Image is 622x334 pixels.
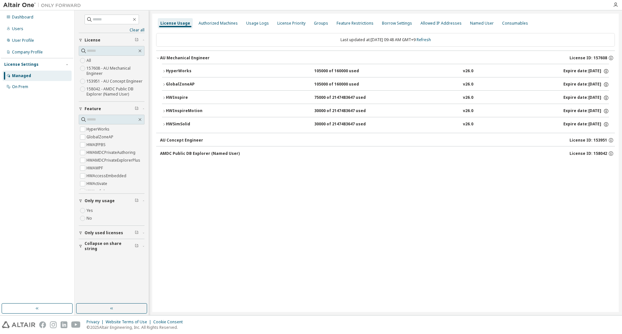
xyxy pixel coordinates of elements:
[71,321,81,328] img: youtube.svg
[463,121,473,127] div: v26.0
[463,95,473,101] div: v26.0
[135,244,139,249] span: Clear filter
[86,57,92,64] label: All
[563,82,609,87] div: Expire date: [DATE]
[79,226,144,240] button: Only used licenses
[417,37,431,42] a: Refresh
[162,91,609,105] button: HWInspire75000 of 2147483647 usedv26.0Expire date:[DATE]
[85,38,100,43] span: License
[160,55,210,61] div: AU Mechanical Engineer
[135,106,139,111] span: Clear filter
[337,21,374,26] div: Feature Restrictions
[314,68,373,74] div: 105000 of 160000 used
[79,239,144,253] button: Collapse on share string
[61,321,67,328] img: linkedin.svg
[85,106,101,111] span: Feature
[160,151,240,156] div: AMDC Public DB Explorer (Named User)
[563,121,609,127] div: Expire date: [DATE]
[12,15,33,20] div: Dashboard
[50,321,57,328] img: instagram.svg
[166,95,224,101] div: HWInspire
[85,198,115,203] span: Only my usage
[199,21,238,26] div: Authorized Machines
[86,164,104,172] label: HWAWPF
[246,21,269,26] div: Usage Logs
[314,95,373,101] div: 75000 of 2147483647 used
[12,73,31,78] div: Managed
[463,108,473,114] div: v26.0
[563,68,609,74] div: Expire date: [DATE]
[86,180,109,188] label: HWActivate
[166,68,224,74] div: HyperWorks
[85,241,135,251] span: Collapse on share string
[135,198,139,203] span: Clear filter
[463,82,473,87] div: v26.0
[570,138,607,143] span: License ID: 153951
[86,85,144,98] label: 158042 - AMDC Public DB Explorer (Named User)
[420,21,462,26] div: Allowed IP Addresses
[79,33,144,47] button: License
[86,156,142,164] label: HWAMDCPrivateExplorerPlus
[277,21,305,26] div: License Priority
[106,319,153,325] div: Website Terms of Use
[2,321,35,328] img: altair_logo.svg
[86,319,106,325] div: Privacy
[160,21,190,26] div: License Usage
[470,21,494,26] div: Named User
[156,33,615,47] div: Last updated at: [DATE] 09:48 AM GMT+9
[79,194,144,208] button: Only my usage
[86,325,187,330] p: © 2025 Altair Engineering, Inc. All Rights Reserved.
[314,108,373,114] div: 30000 of 2147483647 used
[570,55,607,61] span: License ID: 157608
[314,21,328,26] div: Groups
[79,28,144,33] a: Clear all
[563,95,609,101] div: Expire date: [DATE]
[153,319,187,325] div: Cookie Consent
[86,125,111,133] label: HyperWorks
[463,68,473,74] div: v26.0
[12,84,28,89] div: On Prem
[86,207,94,214] label: Yes
[12,50,43,55] div: Company Profile
[12,38,34,43] div: User Profile
[86,64,144,77] label: 157608 - AU Mechanical Engineer
[166,121,224,127] div: HWSimSolid
[86,214,93,222] label: No
[79,102,144,116] button: Feature
[39,321,46,328] img: facebook.svg
[86,172,128,180] label: HWAccessEmbedded
[314,121,373,127] div: 30000 of 2147483647 used
[85,230,123,236] span: Only used licenses
[162,77,609,92] button: GlobalZoneAP105000 of 160000 usedv26.0Expire date:[DATE]
[160,138,203,143] div: AU Concept Engineer
[162,117,609,132] button: HWSimSolid30000 of 2147483647 usedv26.0Expire date:[DATE]
[3,2,84,8] img: Altair One
[162,64,609,78] button: HyperWorks105000 of 160000 usedv26.0Expire date:[DATE]
[12,26,23,31] div: Users
[160,133,615,147] button: AU Concept EngineerLicense ID: 153951
[382,21,412,26] div: Borrow Settings
[156,51,615,65] button: AU Mechanical EngineerLicense ID: 157608
[86,188,107,195] label: HWAcufwh
[563,108,609,114] div: Expire date: [DATE]
[135,38,139,43] span: Clear filter
[314,82,373,87] div: 105000 of 160000 used
[86,141,107,149] label: HWAIFPBS
[502,21,528,26] div: Consumables
[135,230,139,236] span: Clear filter
[86,77,144,85] label: 153951 - AU Concept Engineer
[570,151,607,156] span: License ID: 158042
[162,104,609,118] button: HWInspireMotion30000 of 2147483647 usedv26.0Expire date:[DATE]
[166,82,224,87] div: GlobalZoneAP
[166,108,224,114] div: HWInspireMotion
[4,62,39,67] div: License Settings
[86,149,137,156] label: HWAMDCPrivateAuthoring
[86,133,115,141] label: GlobalZoneAP
[160,146,615,161] button: AMDC Public DB Explorer (Named User)License ID: 158042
